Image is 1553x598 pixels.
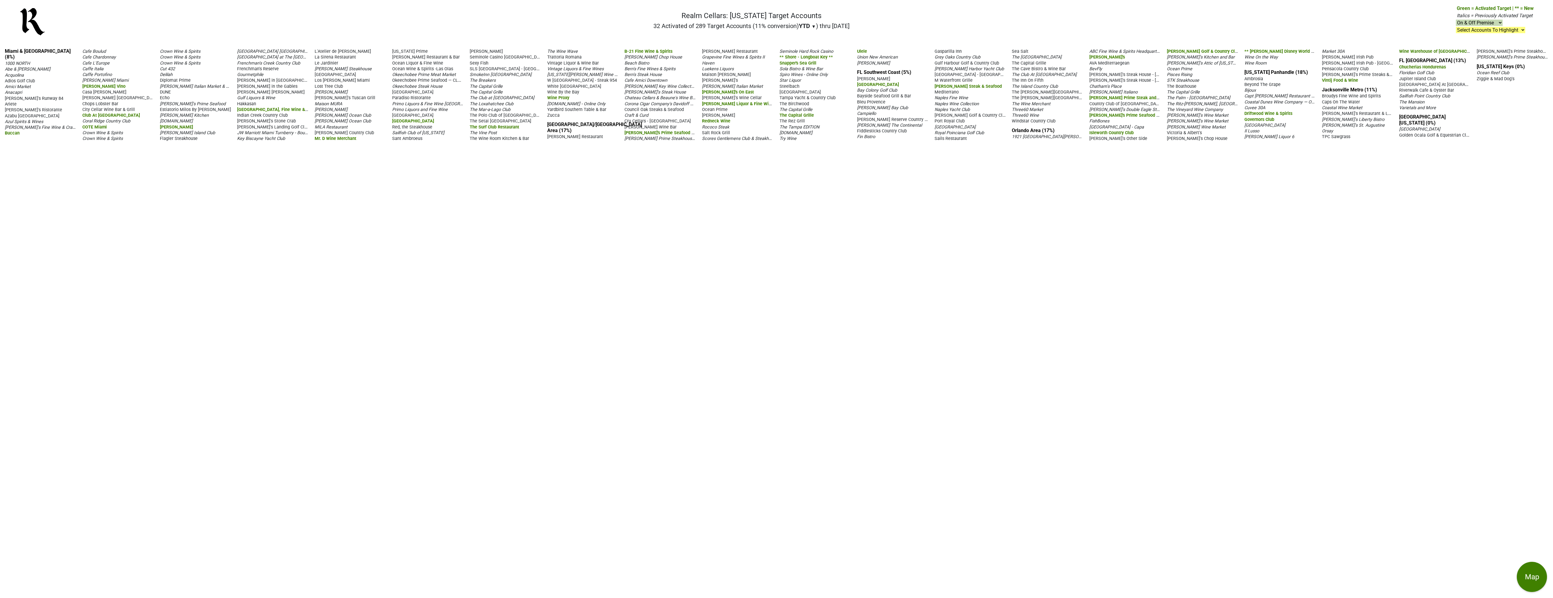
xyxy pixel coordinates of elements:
span: [DOMAIN_NAME] [160,119,193,124]
span: Grapevine Fine Wines & Spirits II [702,55,765,60]
span: DUNE [160,90,171,95]
span: [GEOGRAPHIC_DATA] [1244,123,1285,128]
span: The Tampa EDITION [780,125,819,130]
span: Beyond The Grape [1244,82,1281,87]
span: Port Royal Club [935,119,965,124]
span: [PERSON_NAME]'s [702,78,738,83]
span: Primo Liquors and Fine Wine [392,107,448,112]
span: [PERSON_NAME]'s Fine Wine & Craft Beer [5,124,86,130]
span: [DOMAIN_NAME] [780,130,812,135]
span: Abe & [PERSON_NAME] [5,67,50,72]
span: [PERSON_NAME] Island Club [160,130,215,135]
span: The Capital Grille [1167,90,1200,95]
span: Naples Yacht Club [935,107,970,112]
span: Sailfish Club of [US_STATE] [392,130,444,135]
span: Anacapri [5,90,22,95]
span: The Setai [GEOGRAPHIC_DATA] [470,119,531,124]
span: Star Liquor [780,78,801,83]
span: [PERSON_NAME] Restaurant [547,134,603,139]
span: Trattoria Romana [547,55,582,60]
span: Grey Oaks Country Club [935,55,980,60]
span: Frenchman's Creek Country Club [237,61,300,66]
span: [PERSON_NAME] Vino [82,84,125,89]
span: Chatham's Place [1089,84,1122,89]
span: Caffe Portofino [82,72,112,77]
span: [PERSON_NAME] Irish Pub [1322,55,1374,60]
span: Coastal Wine Market [1322,105,1362,110]
span: Delilah [160,72,173,77]
span: Los [PERSON_NAME] Miami [315,78,370,83]
span: [US_STATE] Prime [392,49,428,54]
span: [PERSON_NAME] Restaurant & Bar [392,55,460,60]
span: Cafe L'Europe [82,61,110,66]
span: Ocean Liquor & Fine Wine [392,61,443,66]
span: Crown Wine & Spirits [160,55,200,60]
span: Paradiso Ristorante [392,95,431,100]
span: Ziggie & Mad Dog's [1477,76,1514,81]
span: Maison [PERSON_NAME] [702,72,751,77]
span: Acquolina [5,73,24,78]
span: [PERSON_NAME] [PERSON_NAME] [237,90,305,95]
span: ▼ [811,24,816,29]
span: [PERSON_NAME]'s On East [702,90,754,95]
a: FL Southwest Coast (5%) [857,69,911,75]
span: B-21 Fine Wine & Spirits [624,49,672,54]
span: ABC Fine Wine & Spirits Headquarters [1089,48,1163,54]
span: [PERSON_NAME] Wine Market [1167,125,1226,130]
span: Azabu [GEOGRAPHIC_DATA] [5,113,59,119]
span: The Vine Post [470,130,497,135]
span: Spiro Wines - Online Only [780,72,828,77]
span: Salt Rock Grill [702,130,730,135]
span: [PERSON_NAME] Chop House [624,55,682,60]
span: Okeechobee Prime Seafood — CLOSED [392,77,469,83]
span: [PERSON_NAME]'s Wine Market [1167,119,1228,124]
span: The Wine Wave [547,49,578,54]
span: The Vineyard Wine Company [1167,107,1223,112]
span: TPC Sawgrass [1322,134,1350,139]
span: [PERSON_NAME]'s Prime Seafood [160,101,226,106]
span: Seminole Hard Rock Casino [780,49,833,54]
span: Bayside Seafood Grill & Bar [857,93,911,99]
span: Sexy Fish [470,61,488,66]
span: The Wine Merchant [1012,101,1050,106]
span: [PERSON_NAME]'s Steak House - [GEOGRAPHIC_DATA] [1089,71,1196,77]
span: [PERSON_NAME]'s Liberty Bistro [1322,117,1384,122]
span: Crown Wine & Spirits [82,136,123,141]
span: ** [PERSON_NAME] Disney World Dolphin - [PERSON_NAME] Steakhouse ** [1244,48,1393,54]
span: Club At [GEOGRAPHIC_DATA] [82,113,140,118]
span: 1921 [GEOGRAPHIC_DATA][PERSON_NAME] [1012,134,1097,139]
span: 1000 NORTH [5,61,30,66]
span: Mediterrano [935,90,959,95]
span: Market 30A [1322,49,1345,54]
span: Naples Fine Wine [935,95,968,100]
span: [PERSON_NAME]'s Tuscan Grill [315,95,375,100]
span: Haven [702,61,714,66]
span: [PERSON_NAME] Golf & Country Club [1167,48,1240,54]
span: Le Jardinier [315,61,338,66]
span: Gulf Liquors & Wine [237,95,275,100]
span: [PERSON_NAME] [GEOGRAPHIC_DATA] [82,95,158,100]
span: Campiello [857,111,876,116]
span: [GEOGRAPHIC_DATA] [392,119,434,124]
span: [PERSON_NAME]'s Stone Crab [237,119,296,124]
span: Golden Ocala Golf & Equestrian Club [1399,132,1471,138]
span: Tampa Yacht & Country Club [780,95,836,100]
span: The Mar-a-Lago Club [470,107,510,112]
span: Ocean Wine & Spirits -Las Olas [392,66,453,71]
span: The Surf Club Restaurant [470,125,519,130]
h2: 32 Activated of 289 Target Accounts (11% conversion) ) thru [DATE] [653,22,850,30]
span: Cafe Amici Downtown [624,78,667,83]
span: Cut 432 [160,66,175,71]
span: [PERSON_NAME] [315,90,348,95]
span: L'Atelier de [PERSON_NAME] [315,49,371,54]
span: The Club At [GEOGRAPHIC_DATA] [1012,72,1077,77]
span: Floridian Golf Club [1399,70,1434,75]
span: Fin Bistro [857,134,875,139]
span: The Ritz-[PERSON_NAME], [GEOGRAPHIC_DATA] - Knife & Spoon [1167,101,1291,106]
span: The Palm - [GEOGRAPHIC_DATA] [1167,95,1230,100]
span: Varietals and More [1399,105,1436,110]
span: Azul Spirits & Wines [5,119,43,124]
span: [GEOGRAPHIC_DATA] - [GEOGRAPHIC_DATA] [935,71,1021,77]
span: Naples Wine Collection [935,101,979,106]
span: [PERSON_NAME]'s Kitchen and Bar [1167,55,1235,60]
